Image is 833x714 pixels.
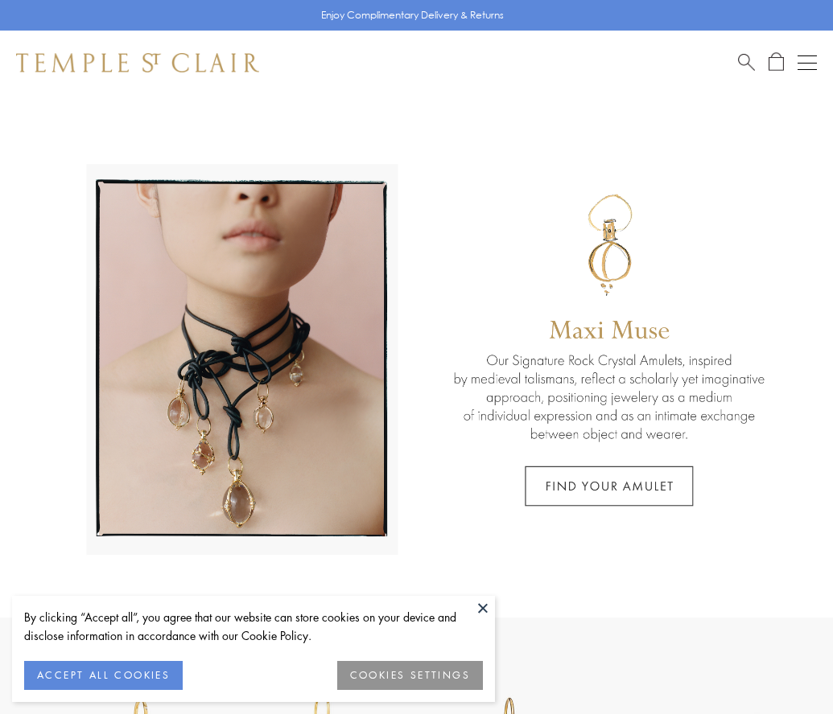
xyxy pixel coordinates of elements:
button: COOKIES SETTINGS [337,661,483,690]
div: By clicking “Accept all”, you agree that our website can store cookies on your device and disclos... [24,608,483,645]
img: Temple St. Clair [16,53,259,72]
a: Search [738,52,755,72]
a: Open Shopping Bag [769,52,784,72]
p: Enjoy Complimentary Delivery & Returns [321,7,504,23]
button: Open navigation [798,53,817,72]
button: ACCEPT ALL COOKIES [24,661,183,690]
